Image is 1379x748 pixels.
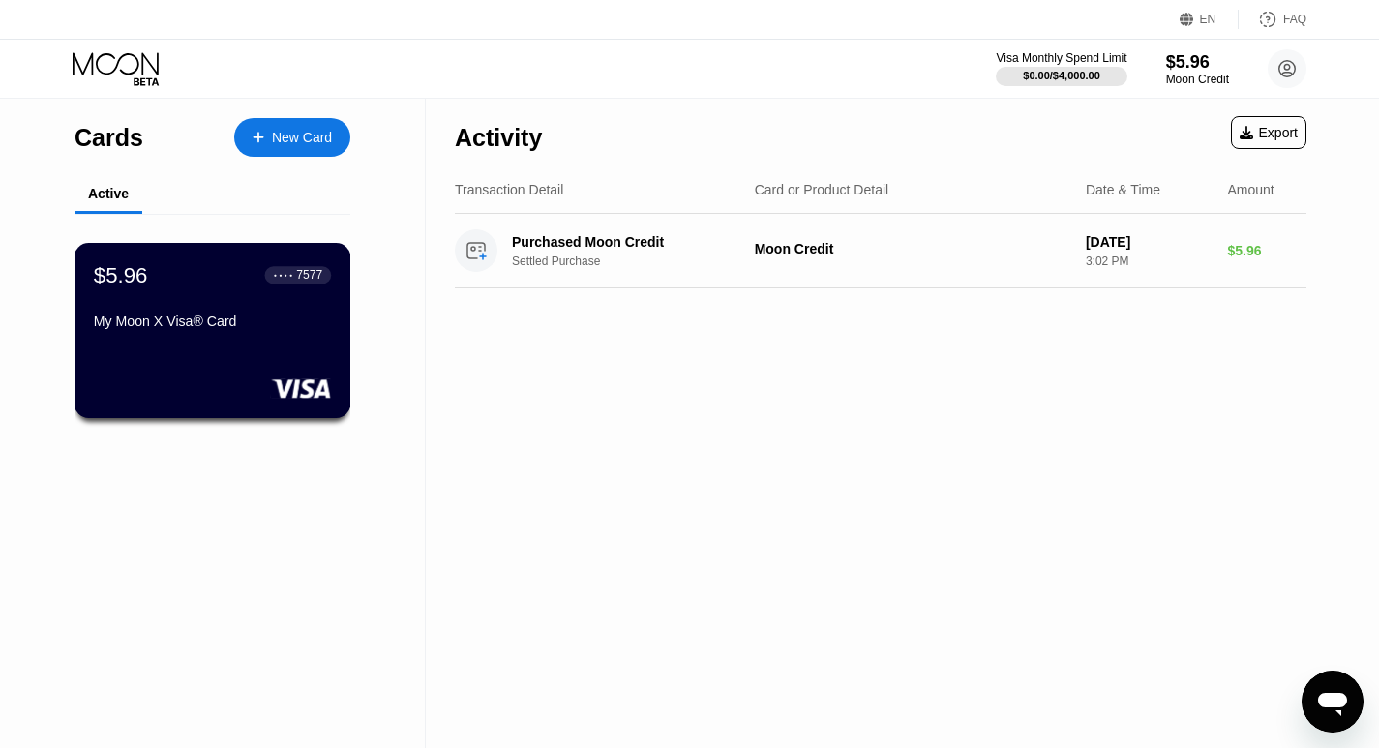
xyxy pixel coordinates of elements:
[88,186,129,201] div: Active
[455,214,1306,288] div: Purchased Moon CreditSettled PurchaseMoon Credit[DATE]3:02 PM$5.96
[1227,243,1306,258] div: $5.96
[1086,254,1213,268] div: 3:02 PM
[996,51,1126,86] div: Visa Monthly Spend Limit$0.00/$4,000.00
[1302,671,1364,733] iframe: Button to launch messaging window
[1023,70,1100,81] div: $0.00 / $4,000.00
[75,124,143,152] div: Cards
[1086,182,1160,197] div: Date & Time
[455,182,563,197] div: Transaction Detail
[1200,13,1216,26] div: EN
[996,51,1126,65] div: Visa Monthly Spend Limit
[1180,10,1239,29] div: EN
[234,118,350,157] div: New Card
[1231,116,1306,149] div: Export
[274,272,293,278] div: ● ● ● ●
[1166,52,1229,73] div: $5.96
[455,124,542,152] div: Activity
[1240,125,1298,140] div: Export
[1086,234,1213,250] div: [DATE]
[1283,13,1306,26] div: FAQ
[512,234,750,250] div: Purchased Moon Credit
[755,241,1070,256] div: Moon Credit
[1227,182,1274,197] div: Amount
[94,314,331,329] div: My Moon X Visa® Card
[94,262,148,287] div: $5.96
[272,130,332,146] div: New Card
[1239,10,1306,29] div: FAQ
[512,254,767,268] div: Settled Purchase
[296,268,322,282] div: 7577
[755,182,889,197] div: Card or Product Detail
[1166,52,1229,86] div: $5.96Moon Credit
[75,244,349,417] div: $5.96● ● ● ●7577My Moon X Visa® Card
[1166,73,1229,86] div: Moon Credit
